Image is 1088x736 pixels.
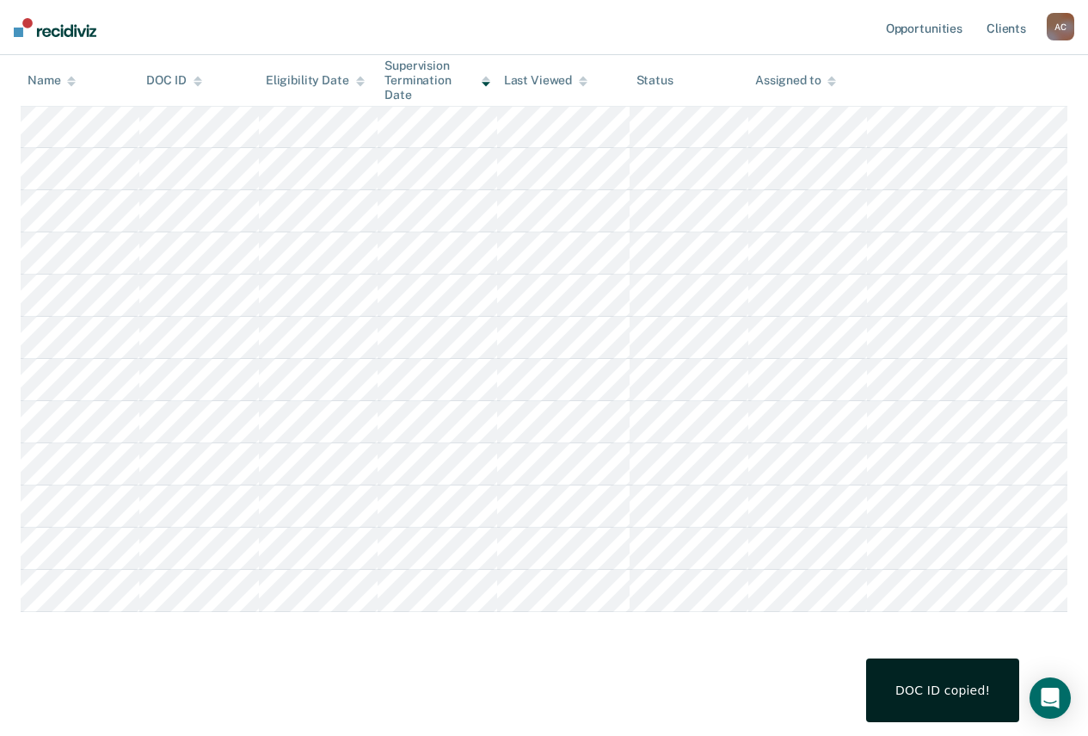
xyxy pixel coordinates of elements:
[1047,13,1074,40] button: AC
[384,59,489,102] div: Supervision Termination Date
[146,73,201,88] div: DOC ID
[895,683,990,698] div: DOC ID copied!
[14,18,96,37] img: Recidiviz
[1047,13,1074,40] div: A C
[636,73,673,88] div: Status
[1030,677,1071,719] div: Open Intercom Messenger
[28,73,76,88] div: Name
[755,73,836,88] div: Assigned to
[504,73,587,88] div: Last Viewed
[266,73,365,88] div: Eligibility Date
